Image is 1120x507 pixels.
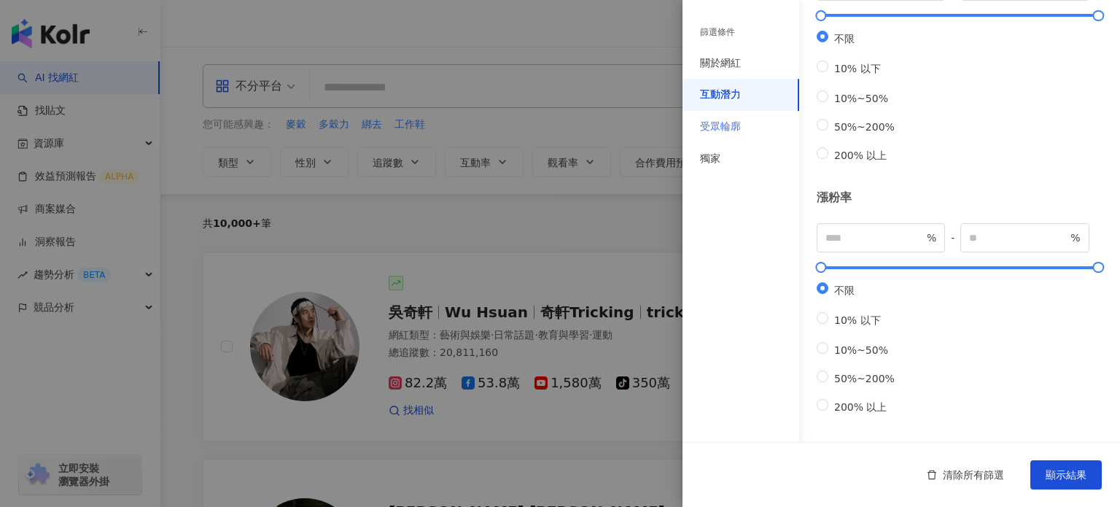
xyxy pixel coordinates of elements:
[700,56,741,71] div: 關於網紅
[700,26,735,39] div: 篩選條件
[927,470,937,480] span: delete
[1070,230,1080,246] span: %
[828,63,887,74] span: 10% 以下
[828,314,887,326] span: 10% 以下
[828,285,860,296] span: 不限
[700,152,720,166] div: 獨家
[817,190,1102,206] div: 漲粉率
[828,93,894,104] span: 10%~50%
[828,33,860,44] span: 不限
[1030,460,1102,489] button: 顯示結果
[943,469,1004,481] span: 清除所有篩選
[927,230,936,246] span: %
[700,88,741,102] div: 互動潛力
[828,344,894,356] span: 10%~50%
[1046,469,1086,481] span: 顯示結果
[945,230,960,246] span: -
[828,150,892,161] span: 200% 以上
[700,120,741,134] div: 受眾輪廓
[912,460,1019,489] button: 清除所有篩選
[828,373,901,384] span: 50%~200%
[828,401,892,413] span: 200% 以上
[828,121,901,133] span: 50%~200%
